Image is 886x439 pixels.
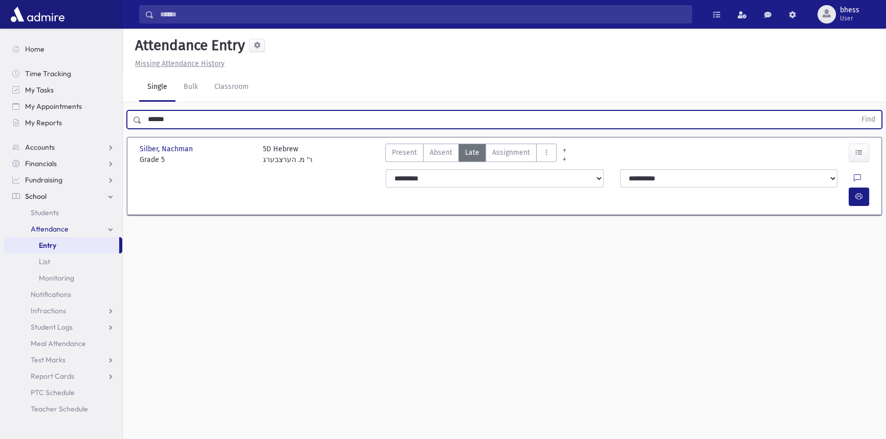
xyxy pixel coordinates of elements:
span: Late [465,147,479,158]
a: Student Logs [4,319,122,335]
a: My Tasks [4,82,122,98]
a: Test Marks [4,352,122,368]
a: Financials [4,155,122,172]
a: Fundraising [4,172,122,188]
span: Grade 5 [140,154,253,165]
a: Entry [4,237,119,253]
a: Attendance [4,221,122,237]
a: Monitoring [4,270,122,286]
a: My Appointments [4,98,122,114]
span: Silber, Nachman [140,144,195,154]
span: Meal Attendance [31,339,86,348]
span: Fundraising [25,175,62,184]
span: Assignment [492,147,530,158]
span: My Reports [25,118,62,127]
div: AttTypes [385,144,557,165]
span: List [39,257,50,266]
span: Report Cards [31,372,74,381]
a: Report Cards [4,368,122,384]
a: Classroom [206,73,257,102]
button: Find [855,111,881,128]
span: Teacher Schedule [31,404,88,413]
input: Search [154,5,692,24]
span: PTC Schedule [31,388,75,397]
span: Students [31,208,59,217]
a: Time Tracking [4,65,122,82]
a: Missing Attendance History [131,59,225,68]
div: 5D Hebrew ר' מ. הערצבערג [263,144,313,165]
h5: Attendance Entry [131,37,245,54]
span: Time Tracking [25,69,71,78]
span: bhess [840,6,859,14]
span: Attendance [31,224,69,234]
a: Bulk [175,73,206,102]
span: Infractions [31,306,66,315]
span: User [840,14,859,22]
span: My Appointments [25,102,82,111]
span: My Tasks [25,85,54,95]
span: Home [25,44,45,54]
a: Teacher Schedule [4,401,122,417]
a: School [4,188,122,204]
a: List [4,253,122,270]
span: Absent [430,147,452,158]
span: Test Marks [31,355,65,364]
a: Infractions [4,303,122,319]
span: School [25,192,47,201]
span: Financials [25,159,57,168]
span: Present [392,147,417,158]
a: Meal Attendance [4,335,122,352]
a: Home [4,41,122,57]
a: Students [4,204,122,221]
span: Student Logs [31,322,73,332]
span: Monitoring [39,273,74,283]
a: Accounts [4,139,122,155]
a: My Reports [4,114,122,131]
span: Accounts [25,143,55,152]
u: Missing Attendance History [135,59,225,68]
span: Entry [39,241,56,250]
a: PTC Schedule [4,384,122,401]
a: Notifications [4,286,122,303]
a: Single [139,73,175,102]
img: AdmirePro [8,4,67,25]
span: Notifications [31,290,71,299]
